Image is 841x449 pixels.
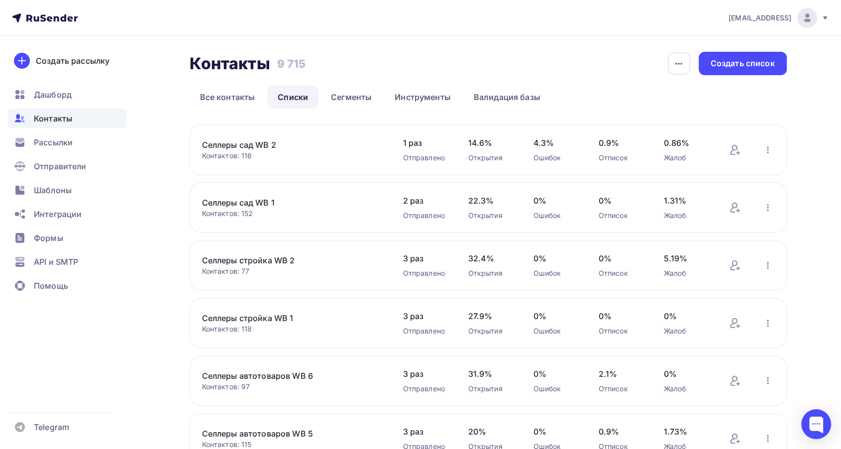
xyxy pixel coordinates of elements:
[664,310,709,322] span: 0%
[463,86,551,109] a: Валидация базы
[267,86,318,109] a: Списки
[34,232,63,244] span: Формы
[599,268,644,278] div: Отписок
[403,252,448,264] span: 3 раз
[403,384,448,394] div: Отправлено
[403,153,448,163] div: Отправлено
[599,310,644,322] span: 0%
[202,209,383,219] div: Контактов: 152
[664,195,709,207] span: 1.31%
[403,268,448,278] div: Отправлено
[664,153,709,163] div: Жалоб
[202,266,383,276] div: Контактов: 77
[533,252,579,264] span: 0%
[468,310,514,322] span: 27.9%
[533,268,579,278] div: Ошибок
[468,211,514,221] div: Открытия
[729,13,791,23] span: [EMAIL_ADDRESS]
[664,368,709,380] span: 0%
[202,197,371,209] a: Селлеры сад WB 1
[403,368,448,380] span: 3 раз
[8,228,126,248] a: Формы
[8,132,126,152] a: Рассылки
[533,153,579,163] div: Ошибок
[729,8,829,28] a: [EMAIL_ADDRESS]
[403,137,448,149] span: 1 раз
[468,326,514,336] div: Открытия
[468,426,514,438] span: 20%
[599,137,644,149] span: 0.9%
[664,384,709,394] div: Жалоб
[533,384,579,394] div: Ошибок
[34,256,78,268] span: API и SMTP
[664,426,709,438] span: 1.73%
[34,208,82,220] span: Интеграции
[664,137,709,149] span: 0.86%
[403,195,448,207] span: 2 раз
[403,426,448,438] span: 3 раз
[664,268,709,278] div: Жалоб
[599,384,644,394] div: Отписок
[277,57,306,71] h3: 9 715
[8,180,126,200] a: Шаблоны
[533,211,579,221] div: Ошибок
[533,426,579,438] span: 0%
[34,280,68,292] span: Помощь
[320,86,382,109] a: Сегменты
[599,326,644,336] div: Отписок
[202,312,371,324] a: Селлеры стройка WB 1
[468,384,514,394] div: Открытия
[664,211,709,221] div: Жалоб
[468,195,514,207] span: 22.3%
[533,195,579,207] span: 0%
[202,370,371,382] a: Селлеры автотоваров WB 6
[468,368,514,380] span: 31.9%
[202,382,383,392] div: Контактов: 97
[36,55,109,67] div: Создать рассылку
[202,151,383,161] div: Контактов: 116
[468,252,514,264] span: 32.4%
[468,153,514,163] div: Открытия
[533,326,579,336] div: Ошибок
[533,368,579,380] span: 0%
[599,426,644,438] span: 0.9%
[711,58,775,69] div: Создать список
[8,85,126,105] a: Дашборд
[403,211,448,221] div: Отправлено
[34,184,72,196] span: Шаблоны
[533,137,579,149] span: 4.3%
[202,139,371,151] a: Селлеры сад WB 2
[8,156,126,176] a: Отправители
[34,112,72,124] span: Контакты
[202,324,383,334] div: Контактов: 118
[8,109,126,128] a: Контакты
[599,195,644,207] span: 0%
[190,86,266,109] a: Все контакты
[202,254,371,266] a: Селлеры стройка WB 2
[468,137,514,149] span: 14.6%
[599,211,644,221] div: Отписок
[34,160,87,172] span: Отправители
[599,153,644,163] div: Отписок
[34,89,72,101] span: Дашборд
[664,252,709,264] span: 5.19%
[599,252,644,264] span: 0%
[384,86,461,109] a: Инструменты
[190,54,270,74] h2: Контакты
[403,326,448,336] div: Отправлено
[468,268,514,278] div: Открытия
[664,326,709,336] div: Жалоб
[202,428,371,440] a: Селлеры автотоваров WB 5
[34,136,73,148] span: Рассылки
[599,368,644,380] span: 2.1%
[34,421,69,433] span: Telegram
[533,310,579,322] span: 0%
[403,310,448,322] span: 3 раз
